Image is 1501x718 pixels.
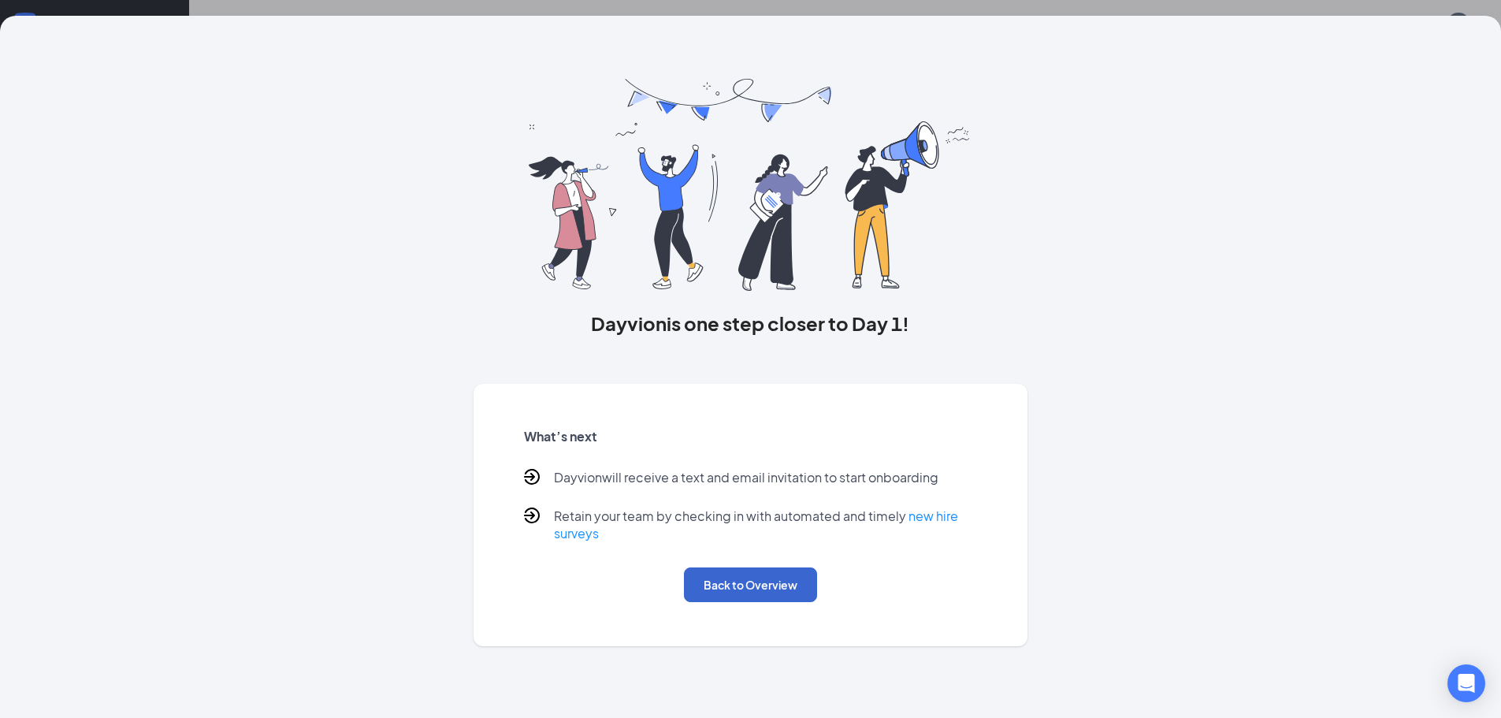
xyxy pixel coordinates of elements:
[684,567,817,602] button: Back to Overview
[554,508,958,541] a: new hire surveys
[554,469,938,489] p: Dayvion will receive a text and email invitation to start onboarding
[554,508,978,542] p: Retain your team by checking in with automated and timely
[474,310,1028,337] h3: Dayvion is one step closer to Day 1!
[529,79,972,291] img: you are all set
[1447,664,1485,702] div: Open Intercom Messenger
[524,428,978,445] h5: What’s next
